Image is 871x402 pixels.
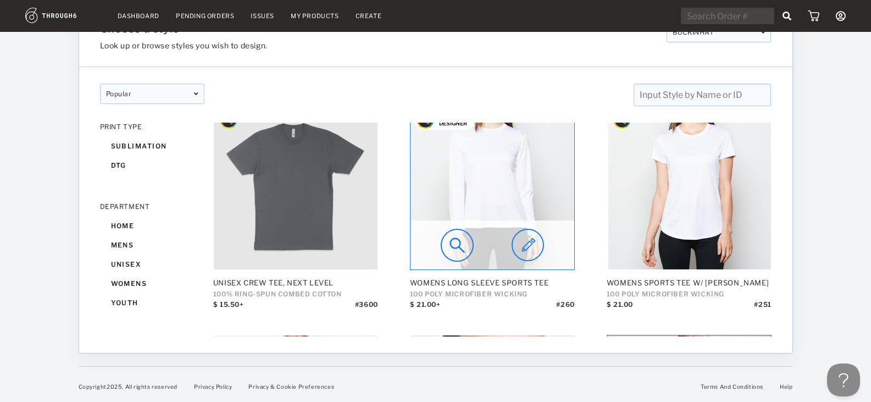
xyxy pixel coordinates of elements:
div: womens [100,274,204,293]
img: b3e5924e-d794-4a54-b7d5-19ce7420424f.jpg [607,106,771,269]
div: 100 POLY MICROFIBER WICKING [410,290,575,298]
a: Terms And Conditions [701,383,763,390]
div: Womens Sports Tee w/ [PERSON_NAME] [607,278,772,287]
div: Womens Long Sleeve Sports Tee [410,278,575,287]
input: Input Style by Name or ID [634,84,771,106]
span: Copyright 2025 . All rights reserved [79,383,177,390]
div: unisex [100,255,204,274]
a: Privacy Policy [194,383,232,390]
div: 100% Ring-Spun Combed Cotton [213,290,378,298]
div: PRINT TYPE [100,123,204,131]
img: icon_preview.a61dccac.svg [441,229,474,262]
div: sublimation [100,136,204,156]
div: $ 15.50+ [213,300,244,317]
div: 100 POLY MICROFIBER WICKING [607,290,772,298]
a: Help [780,383,792,390]
div: # 251 [754,300,771,317]
div: $ 21.00+ [410,300,441,317]
a: Create [356,12,382,20]
a: Dashboard [118,12,159,20]
div: dtg [100,156,204,175]
div: $ 21.00 [607,300,633,317]
div: mens [100,235,204,255]
div: Unisex Crew Tee, Next Level [213,278,378,287]
img: icon_pencil_edit.4dc5fa0b.svg [512,229,544,262]
a: My Products [291,12,339,20]
div: popular [100,84,204,104]
img: icon_cart.dab5cea1.svg [808,10,819,21]
h3: Look up or browse styles you wish to design. [100,41,658,50]
input: Search Order # [681,8,774,24]
a: Pending Orders [176,12,234,20]
div: home [100,216,204,235]
div: # 3600 [355,300,378,317]
img: 4f6e8972-57f2-40a7-800e-4d8b3fe7d74e.jpg [410,106,574,269]
div: BUCKINHAT [667,22,771,42]
div: # 260 [556,300,574,317]
div: youth [100,293,204,312]
div: DEPARTMENT [100,202,204,211]
iframe: Toggle Customer Support [827,364,860,397]
a: Privacy & Cookie Preferences [248,383,334,390]
img: 2edc4df0-4d2f-4ab8-8788-f3950fe97c0d.jpg [214,106,378,269]
img: logo.1c10ca64.svg [25,8,101,23]
a: Issues [251,12,274,20]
